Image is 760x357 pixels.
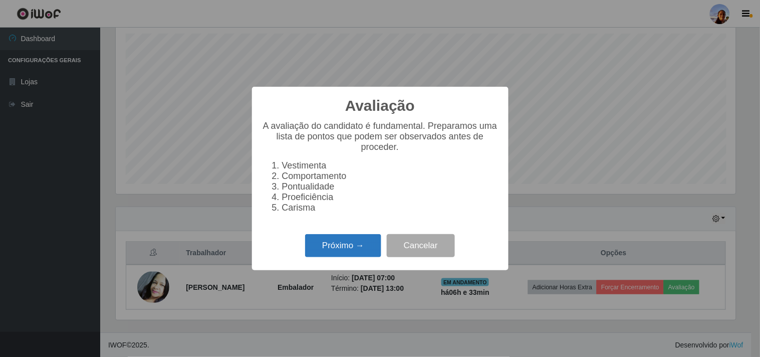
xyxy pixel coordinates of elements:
[345,97,415,115] h2: Avaliação
[262,121,498,152] p: A avaliação do candidato é fundamental. Preparamos uma lista de pontos que podem ser observados a...
[282,182,498,192] li: Pontualidade
[282,203,498,213] li: Carisma
[282,171,498,182] li: Comportamento
[387,234,455,258] button: Cancelar
[305,234,381,258] button: Próximo →
[282,160,498,171] li: Vestimenta
[282,192,498,203] li: Proeficiência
